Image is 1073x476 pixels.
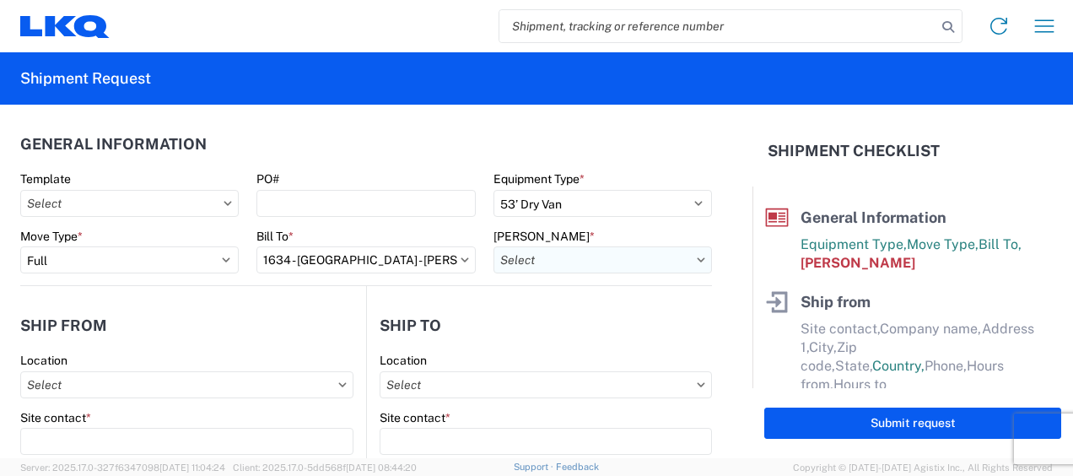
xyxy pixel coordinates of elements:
[499,10,936,42] input: Shipment, tracking or reference number
[768,141,940,161] h2: Shipment Checklist
[159,462,225,473] span: [DATE] 11:04:24
[556,462,599,472] a: Feedback
[20,353,67,368] label: Location
[20,462,225,473] span: Server: 2025.17.0-327f6347098
[835,358,872,374] span: State,
[380,410,450,425] label: Site contact
[493,229,595,244] label: [PERSON_NAME]
[20,410,91,425] label: Site contact
[493,246,712,273] input: Select
[233,462,417,473] span: Client: 2025.17.0-5dd568f
[833,376,887,392] span: Hours to
[20,171,71,187] label: Template
[256,171,279,187] label: PO#
[346,462,417,473] span: [DATE] 08:44:20
[801,321,880,337] span: Site contact,
[907,236,979,252] span: Move Type,
[872,358,925,374] span: Country,
[764,408,1061,439] button: Submit request
[801,208,946,226] span: General Information
[20,68,151,89] h2: Shipment Request
[801,293,871,311] span: Ship from
[801,236,907,252] span: Equipment Type,
[380,353,427,368] label: Location
[925,358,967,374] span: Phone,
[20,136,207,153] h2: General Information
[880,321,982,337] span: Company name,
[493,171,585,187] label: Equipment Type
[20,229,83,244] label: Move Type
[380,317,441,334] h2: Ship to
[20,317,107,334] h2: Ship from
[793,460,1053,475] span: Copyright © [DATE]-[DATE] Agistix Inc., All Rights Reserved
[809,339,837,355] span: City,
[20,190,239,217] input: Select
[256,229,294,244] label: Bill To
[380,371,712,398] input: Select
[256,246,475,273] input: Select
[801,255,915,271] span: [PERSON_NAME]
[20,371,353,398] input: Select
[514,462,556,472] a: Support
[979,236,1022,252] span: Bill To,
